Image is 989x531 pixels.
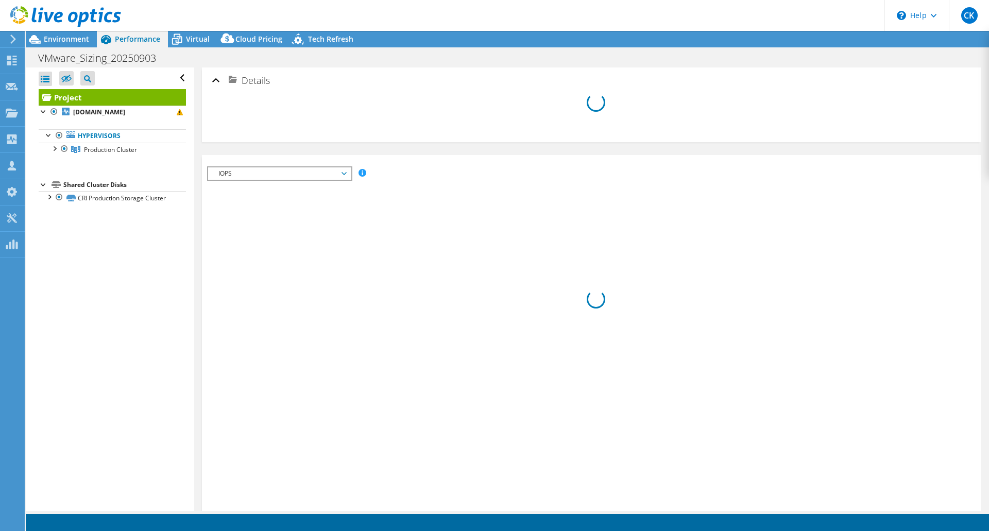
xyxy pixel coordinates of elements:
span: Performance [115,34,160,44]
svg: \n [897,11,906,20]
span: Virtual [186,34,210,44]
b: [DOMAIN_NAME] [73,108,125,116]
span: IOPS [213,167,346,180]
span: CK [961,7,978,24]
a: Hypervisors [39,129,186,143]
a: Production Cluster [39,143,186,156]
span: Tech Refresh [308,34,353,44]
a: [DOMAIN_NAME] [39,106,186,119]
a: CRI Production Storage Cluster [39,191,186,204]
span: Environment [44,34,89,44]
a: Project [39,89,186,106]
h1: VMware_Sizing_20250903 [33,53,172,64]
span: Production Cluster [84,145,137,154]
div: Shared Cluster Disks [63,179,186,191]
span: Details [242,74,270,87]
span: Cloud Pricing [235,34,282,44]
